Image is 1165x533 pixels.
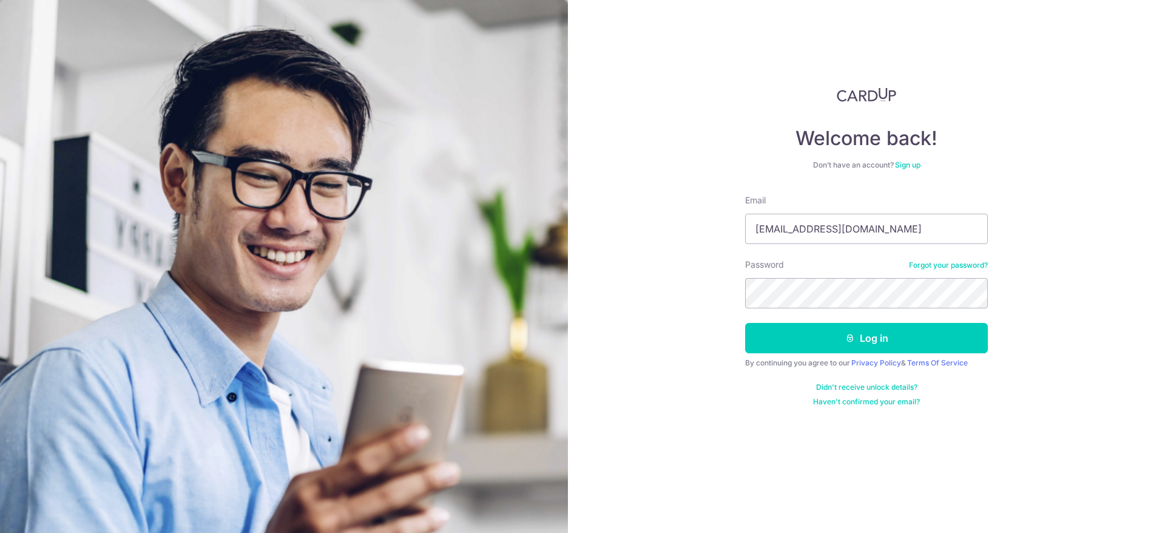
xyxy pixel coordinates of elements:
[745,160,988,170] div: Don’t have an account?
[813,397,920,407] a: Haven't confirmed your email?
[745,214,988,244] input: Enter your Email
[745,126,988,151] h4: Welcome back!
[745,194,766,206] label: Email
[907,358,968,367] a: Terms Of Service
[909,260,988,270] a: Forgot your password?
[851,358,901,367] a: Privacy Policy
[745,259,784,271] label: Password
[895,160,920,169] a: Sign up
[745,358,988,368] div: By continuing you agree to our &
[745,323,988,353] button: Log in
[837,87,896,102] img: CardUp Logo
[816,382,917,392] a: Didn't receive unlock details?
